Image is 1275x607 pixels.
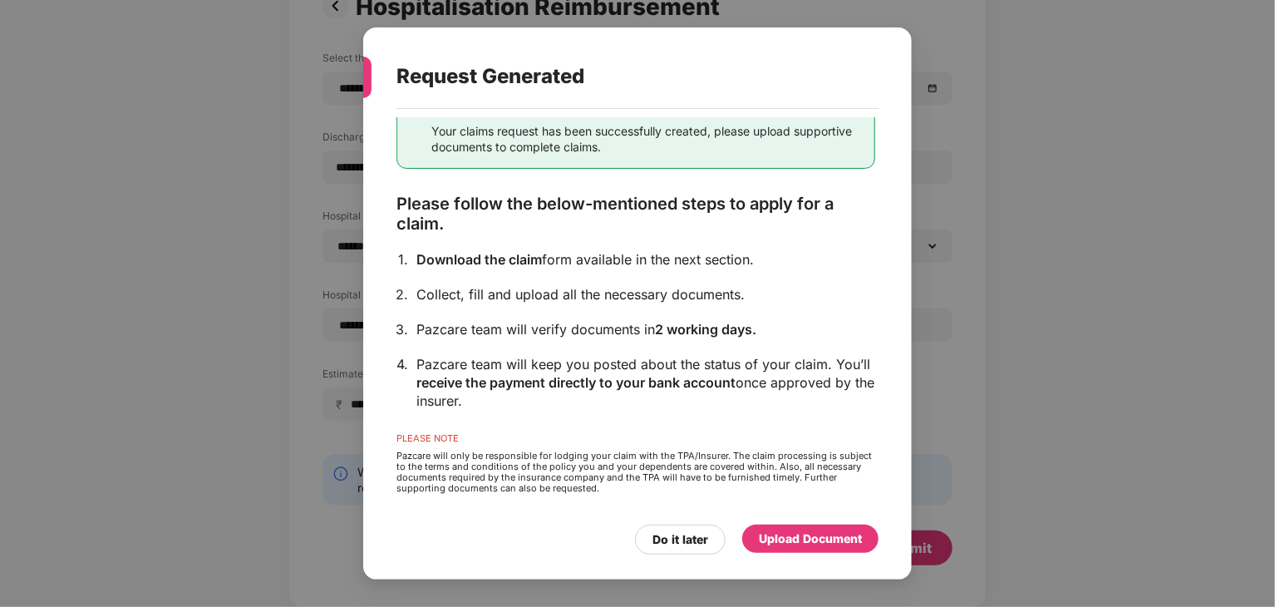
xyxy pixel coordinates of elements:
div: 4. [396,355,408,373]
div: Upload Document [759,530,862,548]
div: 3. [396,320,408,338]
div: Pazcare team will keep you posted about the status of your claim. You’ll once approved by the ins... [416,355,875,410]
div: Request Generated [396,44,839,109]
div: Your claims request has been successfully created, please upload supportive documents to complete... [431,123,861,155]
span: receive the payment directly to your bank account [416,374,736,391]
div: 1. [398,250,408,269]
span: 2 working days. [655,321,756,338]
span: Download the claim [416,251,542,268]
div: Collect, fill and upload all the necessary documents. [416,285,875,303]
div: Pazcare team will verify documents in [416,320,875,338]
div: 2. [396,285,408,303]
div: Do it later [652,531,708,549]
div: form available in the next section. [416,250,875,269]
div: Pazcare will only be responsible for lodging your claim with the TPA/Insurer. The claim processin... [396,451,875,494]
div: Please follow the below-mentioned steps to apply for a claim. [396,194,875,234]
div: PLEASE NOTE [396,433,875,451]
